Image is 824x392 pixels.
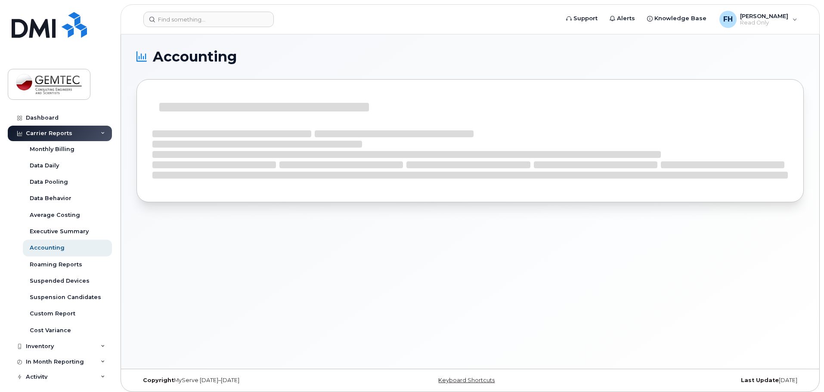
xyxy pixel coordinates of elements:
div: [DATE] [581,377,804,384]
div: MyServe [DATE]–[DATE] [136,377,359,384]
strong: Last Update [741,377,779,383]
strong: Copyright [143,377,174,383]
a: Keyboard Shortcuts [438,377,495,383]
span: Accounting [153,50,237,63]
